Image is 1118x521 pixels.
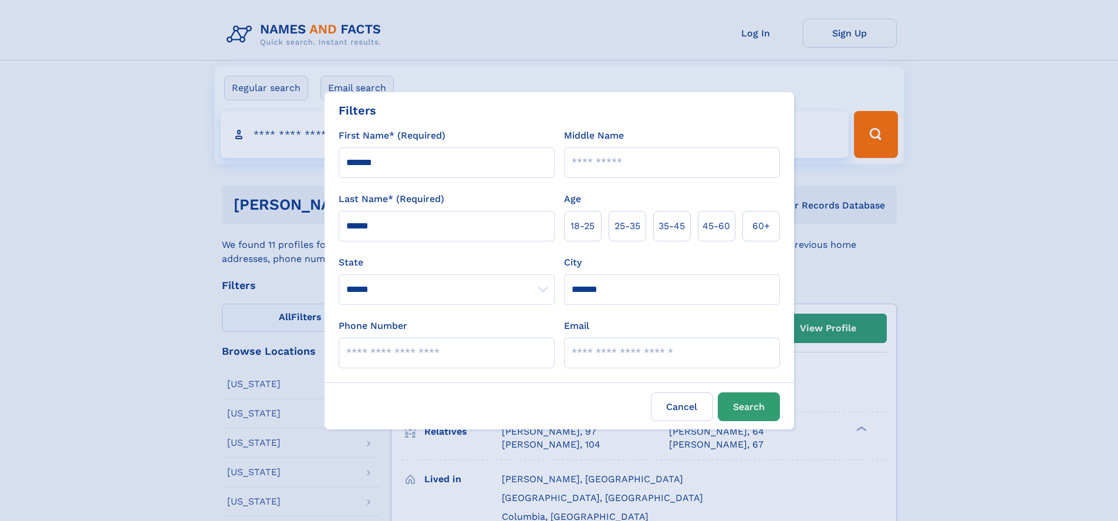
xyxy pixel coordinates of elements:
span: 35‑45 [658,219,685,233]
label: State [339,256,555,270]
label: Email [564,319,589,333]
button: Search [718,392,780,421]
label: Last Name* (Required) [339,192,444,206]
label: First Name* (Required) [339,129,445,143]
label: Phone Number [339,319,407,333]
span: 18‑25 [570,219,595,233]
label: Age [564,192,581,206]
span: 60+ [752,219,770,233]
label: Cancel [651,392,713,421]
label: Middle Name [564,129,624,143]
div: Filters [339,102,376,119]
label: City [564,256,582,270]
span: 45‑60 [702,219,730,233]
span: 25‑35 [614,219,640,233]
